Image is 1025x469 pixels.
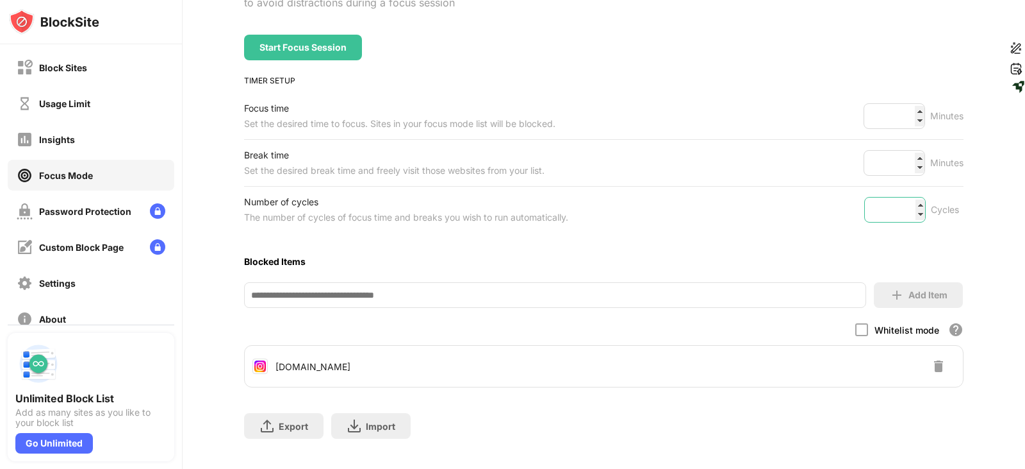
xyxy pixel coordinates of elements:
[17,239,33,255] img: customize-block-page-off.svg
[244,148,545,163] div: Break time
[366,421,395,432] div: Import
[15,407,167,428] div: Add as many sites as you like to your block list
[275,361,350,372] div: [DOMAIN_NAME]
[39,62,87,73] div: Block Sites
[244,101,555,116] div: Focus time
[244,194,568,210] div: Number of cycles
[9,9,99,35] img: logo-blocksite.svg
[244,116,555,132] div: Set the desired time to focus. Sites in your focus mode list will be blocked.
[15,341,61,387] img: push-block-list.svg
[874,325,939,336] div: Whitelist mode
[931,359,946,374] img: delete-button.svg
[17,132,33,148] img: insights-off.svg
[252,359,268,374] img: favicons
[39,278,76,289] div: Settings
[17,275,33,291] img: settings-off.svg
[244,163,545,178] div: Set the desired break time and freely visit those websites from your list.
[17,60,33,76] img: block-off.svg
[17,311,33,327] img: about-off.svg
[39,134,75,145] div: Insights
[17,96,33,112] img: time-usage-off.svg
[150,239,165,255] img: lock-menu.svg
[930,155,963,171] div: Minutes
[244,256,963,267] div: Blocked Items
[279,421,308,432] div: Export
[150,203,165,219] img: lock-menu.svg
[15,392,167,405] div: Unlimited Block List
[259,42,347,53] div: Start Focus Session
[39,314,66,325] div: About
[39,98,90,109] div: Usage Limit
[931,202,963,217] div: Cycles
[17,203,33,219] img: password-protection-off.svg
[930,108,963,124] div: Minutes
[15,433,93,454] div: Go Unlimited
[39,206,131,217] div: Password Protection
[244,210,568,225] div: The number of cycles of focus time and breaks you wish to run automatically.
[39,242,124,253] div: Custom Block Page
[908,290,947,300] div: Add Item
[39,170,93,181] div: Focus Mode
[17,167,33,183] img: focus-on.svg
[244,76,963,85] div: TIMER SETUP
